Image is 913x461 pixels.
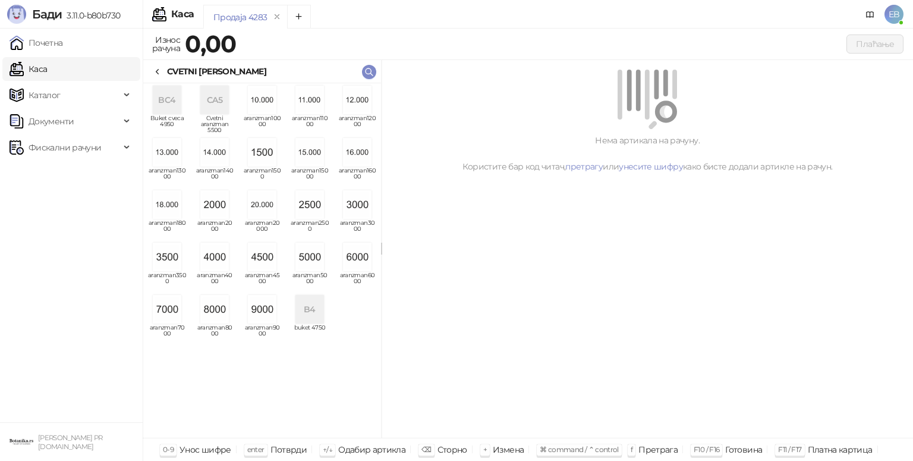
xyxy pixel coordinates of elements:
img: Slika [248,190,276,219]
span: aranzman15000 [291,168,329,186]
span: enter [247,445,265,454]
span: aranzman14000 [196,168,234,186]
span: aranzman10000 [243,115,281,133]
div: Продаја 4283 [213,11,267,24]
span: aranzman6000 [338,272,376,290]
span: f [631,445,632,454]
span: aranzman7000 [148,325,186,343]
strong: 0,00 [185,29,236,58]
span: aranzman9000 [243,325,281,343]
span: buket 4750 [291,325,329,343]
img: 64x64-companyLogo-0e2e8aaa-0bd2-431b-8613-6e3c65811325.png [10,430,33,454]
span: aranzman4500 [243,272,281,290]
span: F10 / F16 [694,445,719,454]
a: Документација [861,5,880,24]
img: Slika [343,86,372,114]
div: Износ рачуна [150,32,182,56]
span: aranzman12000 [338,115,376,133]
a: претрагу [565,161,603,172]
button: Плаћање [846,35,903,54]
span: aranzman3000 [338,220,376,238]
img: Slika [153,295,181,324]
span: F11 / F17 [778,445,801,454]
span: aranzman8000 [196,325,234,343]
img: Slika [295,190,324,219]
img: Slika [248,138,276,167]
span: Buket cveca 4950 [148,115,186,133]
img: Slika [248,243,276,271]
div: Измена [493,442,524,457]
img: Slika [343,190,372,219]
div: grid [143,83,381,438]
small: [PERSON_NAME] PR [DOMAIN_NAME] [38,434,103,451]
span: ↑/↓ [323,445,332,454]
span: 3.11.0-b80b730 [62,10,120,21]
img: Slika [295,86,324,114]
div: BC4 [153,86,181,114]
span: aranzman1500 [243,168,281,186]
div: CVETNI [PERSON_NAME] [167,65,266,78]
span: aranzman20000 [243,220,281,238]
span: Документи [29,109,74,133]
span: aranzman4000 [196,272,234,290]
a: Почетна [10,31,63,55]
div: Готовина [725,442,762,457]
span: 0-9 [163,445,174,454]
button: Add tab [287,5,311,29]
div: B4 [295,295,324,324]
span: Фискални рачуни [29,136,101,159]
span: + [483,445,487,454]
span: Cvetni aranzman 5500 [196,115,234,133]
div: Каса [171,10,194,19]
span: EB [884,5,903,24]
img: Slika [343,138,372,167]
div: Платна картица [808,442,873,457]
span: Бади [32,7,62,21]
img: Slika [343,243,372,271]
img: Slika [200,243,229,271]
img: Slika [200,138,229,167]
div: Претрага [638,442,678,457]
span: aranzman3500 [148,272,186,290]
span: ⌫ [421,445,431,454]
div: Сторно [437,442,467,457]
img: Slika [248,295,276,324]
span: aranzman11000 [291,115,329,133]
a: Каса [10,57,47,81]
img: Slika [295,138,324,167]
div: Потврди [270,442,307,457]
img: Slika [200,190,229,219]
div: Нема артикала на рачуну. Користите бар код читач, или како бисте додали артикле на рачун. [396,134,899,173]
button: remove [269,12,285,22]
img: Slika [248,86,276,114]
span: ⌘ command / ⌃ control [540,445,619,454]
img: Slika [153,190,181,219]
img: Slika [153,138,181,167]
span: aranzman13000 [148,168,186,186]
div: Одабир артикла [338,442,405,457]
span: Каталог [29,83,61,107]
span: aranzman5000 [291,272,329,290]
span: aranzman2500 [291,220,329,238]
img: Slika [200,295,229,324]
span: aranzman2000 [196,220,234,238]
div: Унос шифре [180,442,231,457]
span: aranzman18000 [148,220,186,238]
img: Slika [153,243,181,271]
div: CA5 [200,86,229,114]
span: aranzman16000 [338,168,376,186]
a: унесите шифру [619,161,683,172]
img: Logo [7,5,26,24]
img: Slika [295,243,324,271]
